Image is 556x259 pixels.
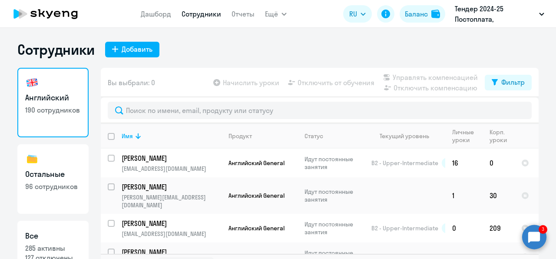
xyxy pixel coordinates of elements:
[17,144,89,214] a: Остальные96 сотрудников
[122,182,221,192] a: [PERSON_NAME]
[122,182,220,192] p: [PERSON_NAME]
[485,75,532,90] button: Фильтр
[371,132,445,140] div: Текущий уровень
[25,182,81,191] p: 96 сотрудников
[25,105,81,115] p: 190 сотрудников
[371,224,438,232] span: B2 - Upper-Intermediate
[25,92,81,103] h3: Английский
[228,224,285,232] span: Английский General
[445,214,483,242] td: 0
[122,132,133,140] div: Имя
[122,219,220,228] p: [PERSON_NAME]
[483,214,514,242] td: 209
[122,247,220,257] p: [PERSON_NAME]
[25,152,39,166] img: others
[343,5,372,23] button: RU
[108,102,532,119] input: Поиск по имени, email, продукту или статусу
[105,42,159,57] button: Добавить
[501,77,525,87] div: Фильтр
[400,5,445,23] button: Балансbalance
[380,132,429,140] div: Текущий уровень
[228,132,252,140] div: Продукт
[431,10,440,18] img: balance
[25,169,81,180] h3: Остальные
[141,10,171,18] a: Дашборд
[304,132,323,140] div: Статус
[228,192,285,199] span: Английский General
[122,132,221,140] div: Имя
[304,188,364,203] p: Идут постоянные занятия
[122,230,221,238] p: [EMAIL_ADDRESS][DOMAIN_NAME]
[483,177,514,214] td: 30
[304,220,364,236] p: Идут постоянные занятия
[25,76,39,90] img: english
[455,3,536,24] p: Тендер 2024-25 Постоплата, [GEOGRAPHIC_DATA], ООО
[17,41,95,58] h1: Сотрудники
[25,230,81,242] h3: Все
[122,44,152,54] div: Добавить
[452,128,482,144] div: Личные уроки
[122,165,221,173] p: [EMAIL_ADDRESS][DOMAIN_NAME]
[304,155,364,171] p: Идут постоянные занятия
[265,9,278,19] span: Ещё
[405,9,428,19] div: Баланс
[445,149,483,177] td: 16
[17,68,89,137] a: Английский190 сотрудников
[122,247,221,257] a: [PERSON_NAME]
[122,153,221,163] a: [PERSON_NAME]
[450,3,549,24] button: Тендер 2024-25 Постоплата, [GEOGRAPHIC_DATA], ООО
[349,9,357,19] span: RU
[25,243,81,253] p: 285 активны
[108,77,155,88] span: Вы выбрали: 0
[122,153,220,163] p: [PERSON_NAME]
[122,193,221,209] p: [PERSON_NAME][EMAIL_ADDRESS][DOMAIN_NAME]
[445,177,483,214] td: 1
[265,5,287,23] button: Ещё
[371,159,438,167] span: B2 - Upper-Intermediate
[490,128,514,144] div: Корп. уроки
[232,10,255,18] a: Отчеты
[228,159,285,167] span: Английский General
[122,219,221,228] a: [PERSON_NAME]
[182,10,221,18] a: Сотрудники
[483,149,514,177] td: 0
